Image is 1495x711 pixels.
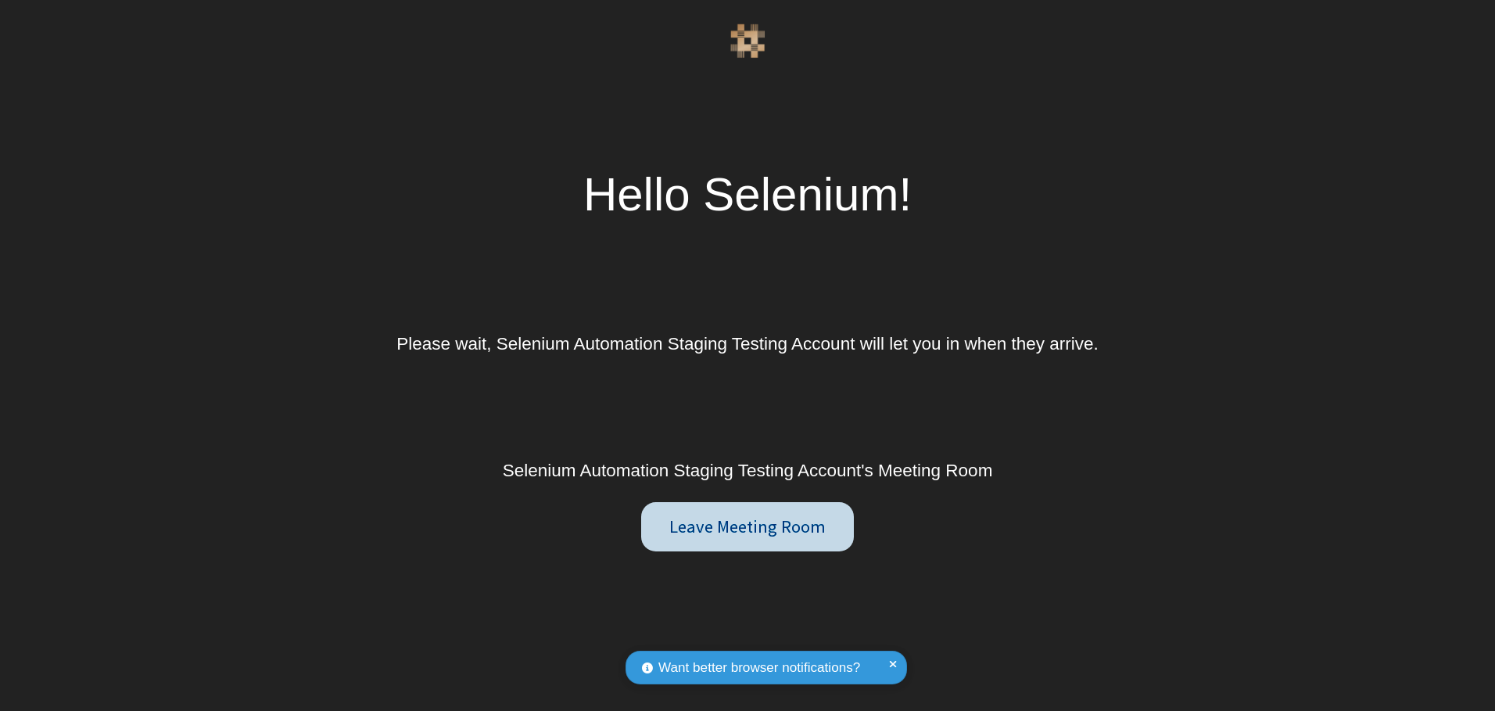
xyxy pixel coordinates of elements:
[641,502,855,551] button: Leave Meeting Room
[583,160,912,230] div: Hello Selenium!
[658,658,860,678] span: Want better browser notifications?
[730,23,765,59] img: QA Selenium DO NOT DELETE OR CHANGE
[396,331,1099,357] div: Please wait, Selenium Automation Staging Testing Account will let you in when they arrive.
[503,458,993,484] div: Selenium Automation Staging Testing Account's Meeting Room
